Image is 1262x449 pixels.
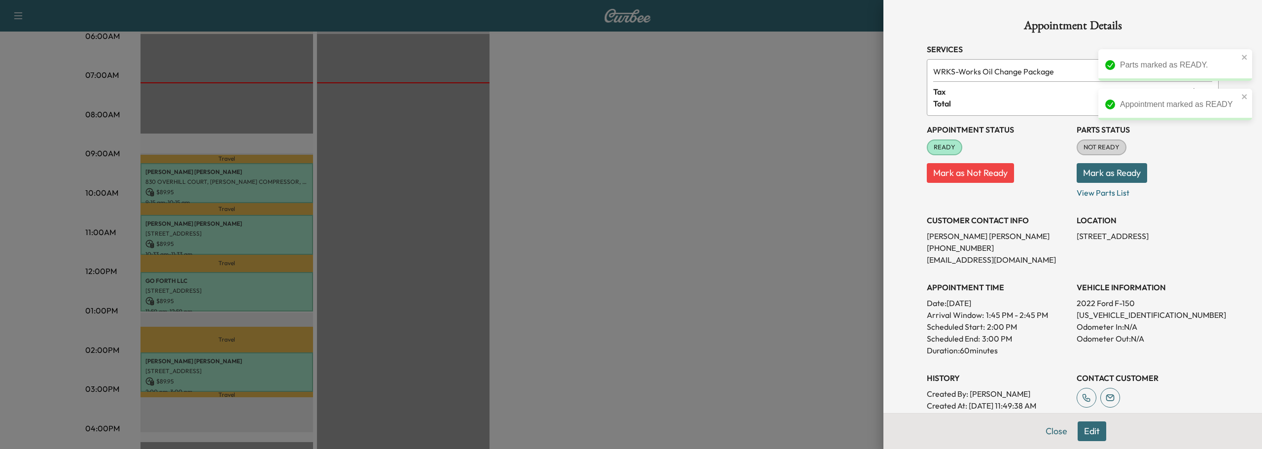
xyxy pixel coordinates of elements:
span: Tax [933,86,1192,98]
span: Works Oil Change Package [933,66,1184,77]
div: Parts marked as READY. [1120,59,1238,71]
p: Created At : [DATE] 11:49:38 AM [927,400,1069,412]
h3: APPOINTMENT TIME [927,281,1069,293]
button: Mark as Not Ready [927,163,1014,183]
h3: VEHICLE INFORMATION [1077,281,1219,293]
p: View Parts List [1077,183,1219,199]
p: 3:00 PM [982,333,1012,345]
p: Created By : [PERSON_NAME] [927,388,1069,400]
button: Mark as Ready [1077,163,1147,183]
button: Edit [1078,421,1106,441]
p: [EMAIL_ADDRESS][DOMAIN_NAME] [927,254,1069,266]
p: Scheduled Start: [927,321,985,333]
button: Close [1039,421,1074,441]
span: 1:45 PM - 2:45 PM [986,309,1048,321]
h3: History [927,372,1069,384]
p: [US_VEHICLE_IDENTIFICATION_NUMBER] [1077,309,1219,321]
span: NOT READY [1078,142,1125,152]
h3: Appointment Status [927,124,1069,136]
p: Date: [DATE] [927,297,1069,309]
p: 2022 Ford F-150 [1077,297,1219,309]
span: READY [928,142,961,152]
p: Duration: 60 minutes [927,345,1069,356]
p: [PERSON_NAME] [PERSON_NAME] [927,230,1069,242]
h1: Appointment Details [927,20,1219,35]
p: Scheduled End: [927,333,980,345]
h3: Parts Status [1077,124,1219,136]
span: Total [933,98,1187,109]
p: Modified By : [PERSON_NAME] [927,412,1069,423]
p: 2:00 PM [987,321,1017,333]
div: Appointment marked as READY [1120,99,1238,110]
h3: LOCATION [1077,214,1219,226]
button: close [1241,93,1248,101]
p: [STREET_ADDRESS] [1077,230,1219,242]
button: close [1241,53,1248,61]
h3: CONTACT CUSTOMER [1077,372,1219,384]
h3: CUSTOMER CONTACT INFO [927,214,1069,226]
p: [PHONE_NUMBER] [927,242,1069,254]
p: Odometer In: N/A [1077,321,1219,333]
p: Arrival Window: [927,309,1069,321]
p: Odometer Out: N/A [1077,333,1219,345]
h3: Services [927,43,1219,55]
